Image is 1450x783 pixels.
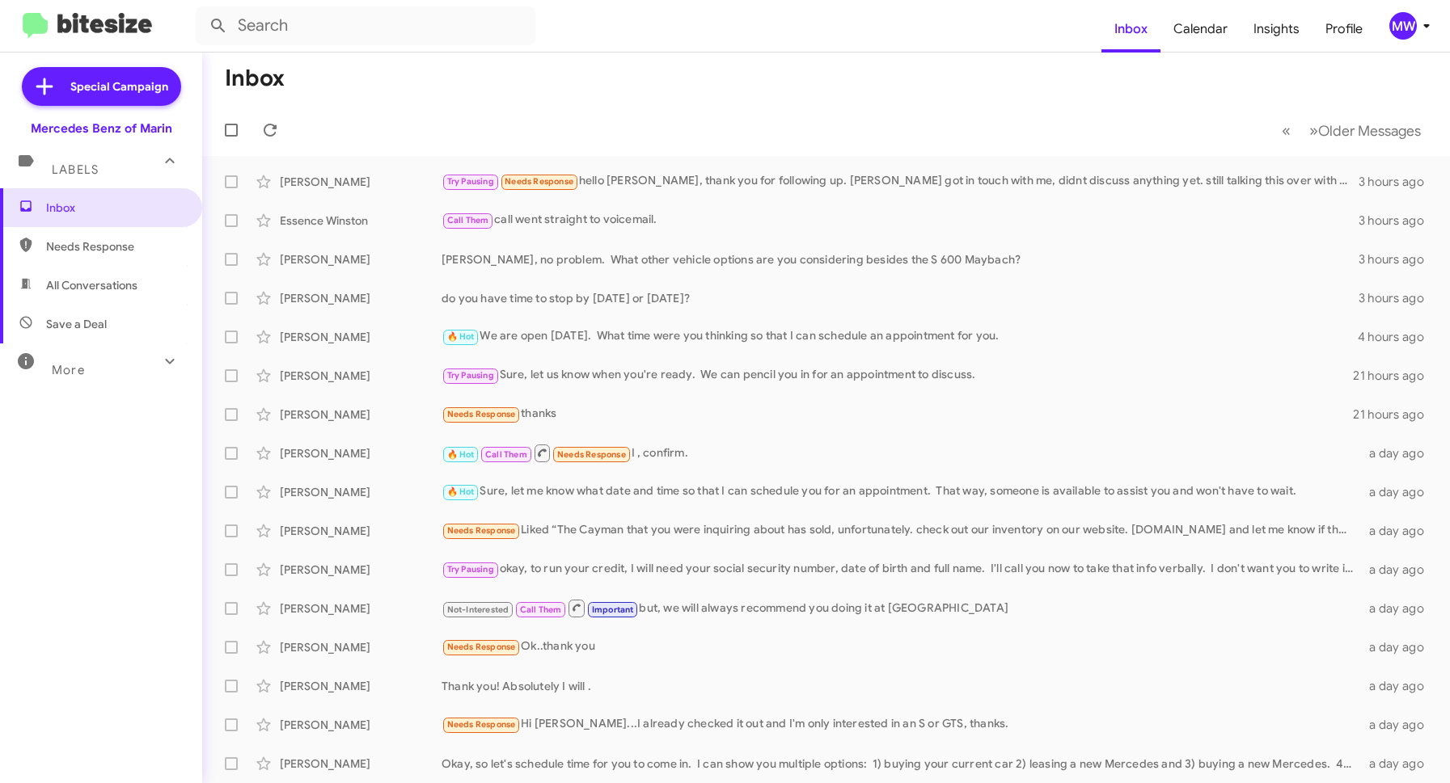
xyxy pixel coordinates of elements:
span: 🔥 Hot [447,331,475,342]
div: [PERSON_NAME] [280,717,442,733]
div: [PERSON_NAME] [280,290,442,306]
div: Ok..thank you [442,638,1361,656]
span: Try Pausing [447,370,494,381]
div: but, we will always recommend you doing it at [GEOGRAPHIC_DATA] [442,598,1361,618]
span: Labels [52,162,99,177]
span: Important [592,604,634,615]
div: thanks [442,405,1353,423]
span: 🔥 Hot [447,449,475,460]
div: 3 hours ago [1359,251,1437,267]
div: [PERSON_NAME] [280,523,442,539]
div: a day ago [1361,756,1437,772]
span: Special Campaign [70,78,168,95]
div: Mercedes Benz of Marin [31,120,172,137]
span: All Conversations [46,277,137,293]
div: a day ago [1361,523,1437,539]
div: [PERSON_NAME] [280,251,442,267]
div: [PERSON_NAME] [280,484,442,500]
button: MW [1376,12,1432,40]
div: [PERSON_NAME] [280,368,442,384]
div: a day ago [1361,639,1437,655]
button: Previous [1272,114,1300,147]
div: MW [1389,12,1417,40]
span: « [1282,120,1291,141]
div: a day ago [1361,717,1437,733]
span: Try Pausing [447,176,494,187]
input: Search [196,6,535,45]
span: » [1309,120,1318,141]
div: 4 hours ago [1358,329,1437,345]
span: Needs Response [505,176,573,187]
div: 3 hours ago [1359,174,1437,190]
div: 21 hours ago [1353,406,1437,423]
div: Essence Winston [280,213,442,229]
div: [PERSON_NAME] [280,445,442,461]
div: [PERSON_NAME] [280,174,442,190]
span: Needs Response [447,525,516,536]
span: Call Them [447,215,489,225]
span: Needs Response [557,449,626,460]
div: [PERSON_NAME] [280,329,442,345]
span: 🔥 Hot [447,486,475,497]
span: More [52,363,85,377]
a: Insights [1241,6,1313,53]
div: [PERSON_NAME] [280,600,442,617]
span: Try Pausing [447,564,494,575]
span: Inbox [46,200,184,216]
span: Needs Response [447,409,516,419]
span: Needs Response [46,238,184,255]
a: Special Campaign [22,67,181,106]
div: do you have time to stop by [DATE] or [DATE]? [442,290,1359,306]
span: Not-Interested [447,604,509,615]
div: [PERSON_NAME] [280,562,442,578]
div: Liked “The Cayman that you were inquiring about has sold, unfortunately. check out our inventory ... [442,521,1361,540]
button: Next [1300,114,1431,147]
div: a day ago [1361,445,1437,461]
div: okay, to run your credit, I will need your social security number, date of birth and full name. I... [442,560,1361,579]
div: hello [PERSON_NAME], thank you for following up. [PERSON_NAME] got in touch with me, didnt discus... [442,172,1359,191]
div: [PERSON_NAME] [280,406,442,423]
div: a day ago [1361,562,1437,578]
div: a day ago [1361,484,1437,500]
div: Sure, let us know when you're ready. We can pencil you in for an appointment to discuss. [442,366,1353,385]
div: Thank you! Absolutely I will . [442,678,1361,694]
div: I , confirm. [442,443,1361,463]
a: Calendar [1160,6,1241,53]
span: Save a Deal [46,316,107,332]
nav: Page navigation example [1273,114,1431,147]
div: [PERSON_NAME] [280,639,442,655]
div: Sure, let me know what date and time so that I can schedule you for an appointment. That way, som... [442,482,1361,501]
div: a day ago [1361,600,1437,617]
span: Call Them [520,604,562,615]
a: Profile [1313,6,1376,53]
div: [PERSON_NAME] [280,756,442,772]
h1: Inbox [225,65,285,91]
div: a day ago [1361,678,1437,694]
a: Inbox [1101,6,1160,53]
div: Okay, so let's schedule time for you to come in. I can show you multiple options: 1) buying your ... [442,756,1361,772]
div: Hi [PERSON_NAME]...I already checked it out and I'm only interested in an S or GTS, thanks. [442,715,1361,734]
span: Needs Response [447,642,516,652]
span: Older Messages [1318,122,1421,140]
div: [PERSON_NAME], no problem. What other vehicle options are you considering besides the S 600 Maybach? [442,251,1359,267]
div: call went straight to voicemail. [442,211,1359,229]
div: [PERSON_NAME] [280,678,442,694]
div: We are open [DATE]. What time were you thinking so that I can schedule an appointment for you. [442,327,1358,346]
div: 21 hours ago [1353,368,1437,384]
span: Needs Response [447,719,516,730]
div: 3 hours ago [1359,213,1437,229]
span: Call Them [485,449,527,460]
div: 3 hours ago [1359,290,1437,306]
